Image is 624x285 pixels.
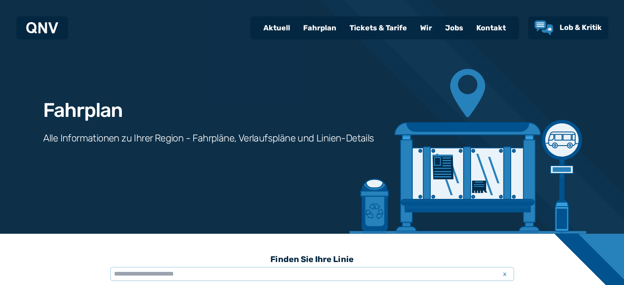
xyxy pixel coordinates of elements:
[43,100,123,120] h1: Fahrplan
[297,17,343,39] a: Fahrplan
[560,23,602,32] span: Lob & Kritik
[535,21,602,35] a: Lob & Kritik
[439,17,470,39] a: Jobs
[499,269,511,279] span: x
[414,17,439,39] a: Wir
[257,17,297,39] a: Aktuell
[26,20,58,36] a: QNV Logo
[470,17,512,39] a: Kontakt
[43,132,374,145] h3: Alle Informationen zu Ihrer Region - Fahrpläne, Verlaufspläne und Linien-Details
[343,17,414,39] a: Tickets & Tarife
[110,250,514,268] h3: Finden Sie Ihre Linie
[26,22,58,34] img: QNV Logo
